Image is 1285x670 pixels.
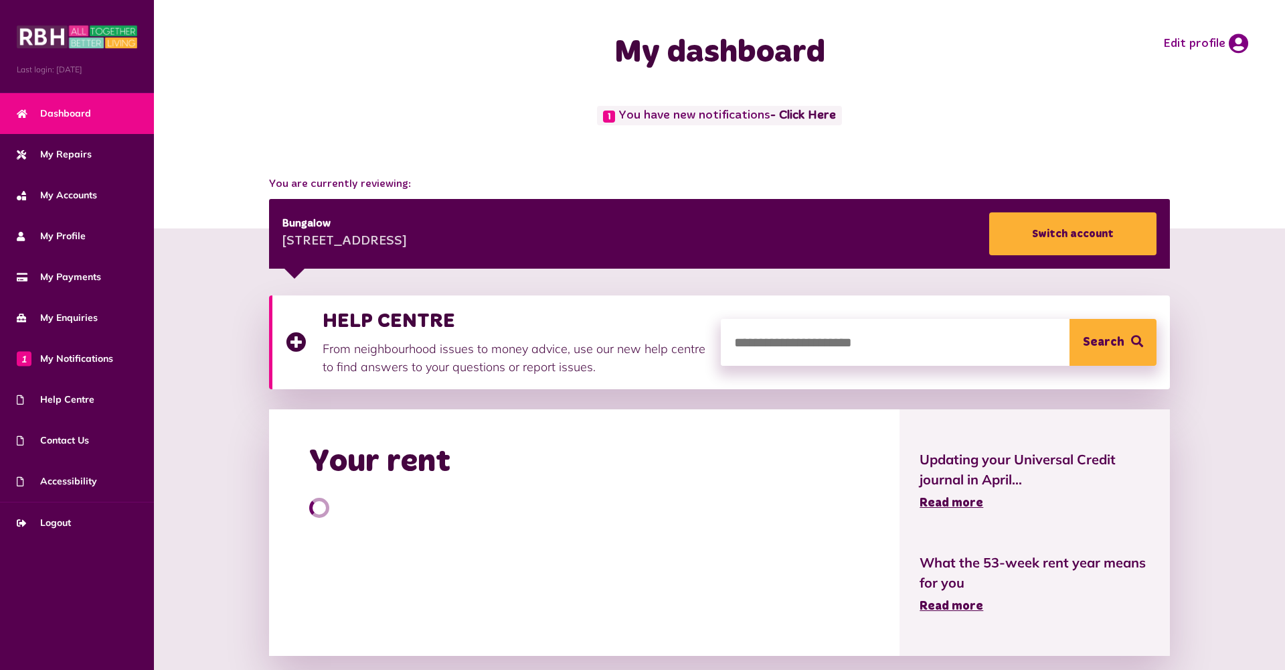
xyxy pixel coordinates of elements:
[452,33,987,72] h1: My dashboard
[920,450,1150,513] a: Updating your Universal Credit journal in April... Read more
[17,229,86,243] span: My Profile
[17,351,31,366] span: 1
[17,393,94,407] span: Help Centre
[17,433,89,448] span: Contact Us
[920,497,983,509] span: Read more
[920,450,1150,490] span: Updating your Universal Credit journal in April...
[17,311,98,325] span: My Enquiries
[920,600,983,612] span: Read more
[770,110,836,122] a: - Click Here
[17,516,71,530] span: Logout
[920,553,1150,616] a: What the 53-week rent year means for you Read more
[282,216,407,232] div: Bungalow
[989,212,1156,255] a: Switch account
[17,188,97,202] span: My Accounts
[1083,319,1124,366] span: Search
[920,553,1150,593] span: What the 53-week rent year means for you
[282,232,407,252] div: [STREET_ADDRESS]
[17,64,137,76] span: Last login: [DATE]
[309,443,450,482] h2: Your rent
[269,176,1171,192] span: You are currently reviewing:
[1163,33,1248,54] a: Edit profile
[1069,319,1156,366] button: Search
[17,270,101,284] span: My Payments
[323,309,708,333] h3: HELP CENTRE
[17,474,97,488] span: Accessibility
[323,340,708,376] p: From neighbourhood issues to money advice, use our new help centre to find answers to your questi...
[17,107,91,121] span: Dashboard
[17,23,137,50] img: MyRBH
[17,147,92,161] span: My Repairs
[17,352,113,366] span: My Notifications
[597,106,841,125] span: You have new notifications
[603,111,615,123] span: 1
